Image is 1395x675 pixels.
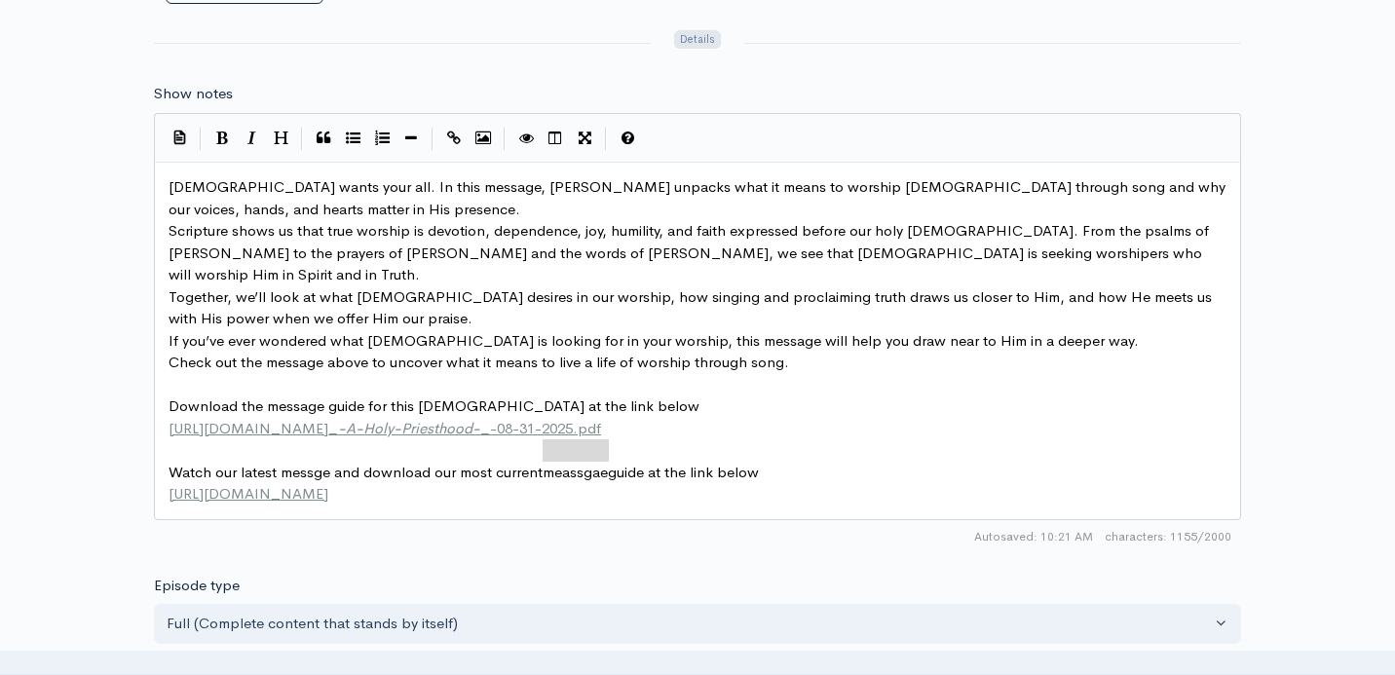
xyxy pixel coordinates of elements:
label: Show notes [154,83,233,105]
span: Scripture shows us that true worship is devotion, dependence, joy, humility, and faith expressed ... [169,221,1213,283]
button: Toggle Preview [511,124,541,153]
span: [URL][DOMAIN_NAME] [169,419,328,437]
button: Toggle Side by Side [541,124,570,153]
span: 1155/2000 [1105,528,1231,545]
button: Bold [207,124,237,153]
button: Toggle Fullscreen [570,124,599,153]
button: Heading [266,124,295,153]
button: Italic [237,124,266,153]
i: | [432,128,434,150]
span: Check out the message above to uncover what it means to live a life of worship through song. [169,353,789,371]
span: -A-Holy-Priesthood- [338,419,480,437]
span: _ [328,419,338,437]
i: | [504,128,506,150]
button: Markdown Guide [613,124,642,153]
span: If you’ve ever wondered what [DEMOGRAPHIC_DATA] is looking for in your worship, this message will... [169,331,1139,350]
span: meassgae [543,463,608,481]
i: | [301,128,303,150]
i: | [605,128,607,150]
span: _ [480,419,490,437]
button: Quote [309,124,338,153]
button: Insert Image [469,124,498,153]
label: Episode type [154,575,240,597]
button: Numbered List [367,124,396,153]
span: Details [674,30,720,49]
span: Autosaved: 10:21 AM [974,528,1093,545]
i: | [200,128,202,150]
span: [DEMOGRAPHIC_DATA] wants your all. In this message, [PERSON_NAME] unpacks what it means to worshi... [169,177,1229,218]
button: Generic List [338,124,367,153]
span: Together, we’ll look at what [DEMOGRAPHIC_DATA] desires in our worship, how singing and proclaimi... [169,287,1216,328]
span: Download the message guide for this [DEMOGRAPHIC_DATA] at the link below [169,396,699,415]
div: Full (Complete content that stands by itself) [167,613,1211,635]
span: -08-31-2025.pdf [490,419,601,437]
button: Full (Complete content that stands by itself) [154,604,1241,644]
button: Insert Show Notes Template [165,123,194,152]
span: Watch our latest messge and download our most current guide at the link below [169,463,759,481]
button: Create Link [439,124,469,153]
button: Insert Horizontal Line [396,124,426,153]
span: [URL][DOMAIN_NAME] [169,484,328,503]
